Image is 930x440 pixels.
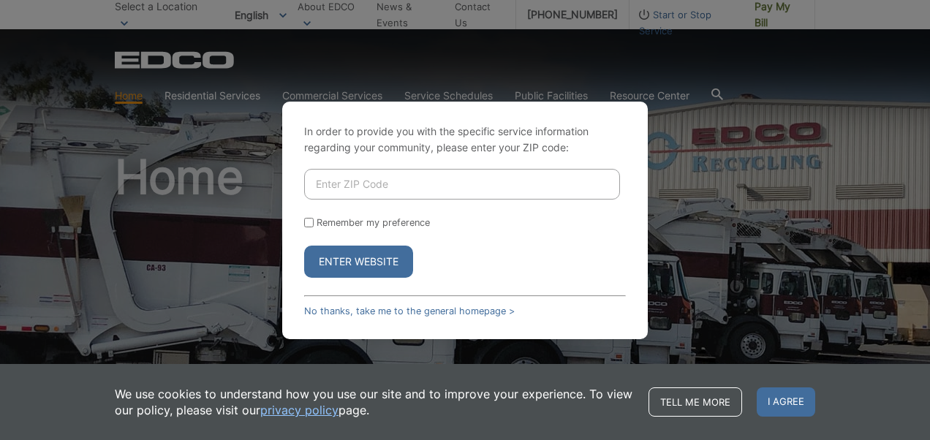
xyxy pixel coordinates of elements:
[260,402,339,418] a: privacy policy
[304,306,515,316] a: No thanks, take me to the general homepage >
[317,217,430,228] label: Remember my preference
[115,386,634,418] p: We use cookies to understand how you use our site and to improve your experience. To view our pol...
[649,387,742,417] a: Tell me more
[757,387,815,417] span: I agree
[304,169,620,200] input: Enter ZIP Code
[304,124,626,156] p: In order to provide you with the specific service information regarding your community, please en...
[304,246,413,278] button: Enter Website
